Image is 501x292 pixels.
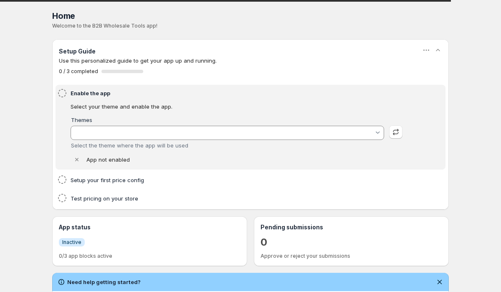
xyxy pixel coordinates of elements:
[67,278,141,286] h2: Need help getting started?
[59,223,240,231] h3: App status
[59,238,85,246] a: InfoInactive
[52,23,449,29] p: Welcome to the B2B Wholesale Tools app!
[71,142,385,149] div: Select the theme where the app will be used
[71,117,92,123] label: Themes
[71,194,405,203] h4: Test pricing on your store
[59,253,240,259] p: 0/3 app blocks active
[261,253,442,259] p: Approve or reject your submissions
[59,47,96,56] h3: Setup Guide
[52,11,75,21] span: Home
[71,176,405,184] h4: Setup your first price config
[62,239,81,246] span: Inactive
[261,223,442,231] h3: Pending submissions
[434,276,445,288] button: Dismiss notification
[71,89,405,97] h4: Enable the app
[71,102,402,111] p: Select your theme and enable the app.
[59,68,98,75] span: 0 / 3 completed
[59,56,442,65] p: Use this personalized guide to get your app up and running.
[261,236,267,249] a: 0
[86,155,130,164] p: App not enabled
